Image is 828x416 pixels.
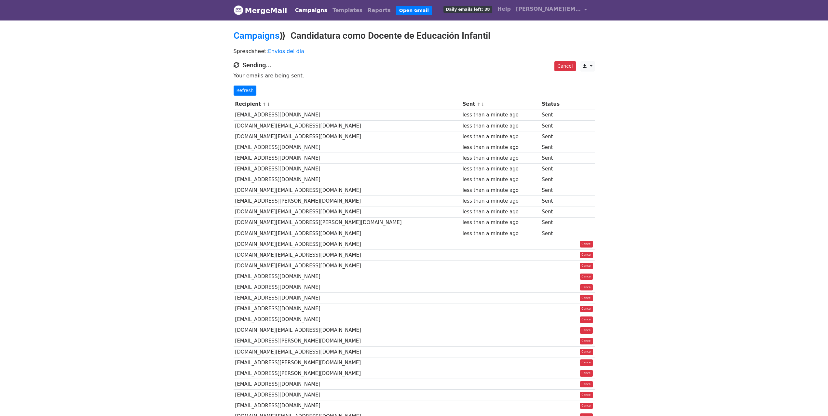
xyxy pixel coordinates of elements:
a: Envíos del dia [268,48,304,54]
img: MergeMail logo [234,5,243,15]
td: [DOMAIN_NAME][EMAIL_ADDRESS][DOMAIN_NAME] [234,207,461,217]
td: Sent [540,153,568,164]
div: less than a minute ago [463,144,539,151]
td: Sent [540,207,568,217]
a: Cancel [580,392,593,398]
td: Sent [540,142,568,153]
td: [EMAIL_ADDRESS][DOMAIN_NAME] [234,314,461,325]
td: Sent [540,164,568,174]
a: ↑ [263,102,266,107]
a: Cancel [580,403,593,409]
a: Cancel [580,349,593,355]
a: Templates [330,4,365,17]
td: [EMAIL_ADDRESS][DOMAIN_NAME] [234,142,461,153]
td: [DOMAIN_NAME][EMAIL_ADDRESS][DOMAIN_NAME] [234,185,461,196]
td: [DOMAIN_NAME][EMAIL_ADDRESS][DOMAIN_NAME] [234,120,461,131]
a: Cancel [580,306,593,312]
div: less than a minute ago [463,230,539,237]
div: less than a minute ago [463,187,539,194]
h2: ⟫ Candidatura como Docente de Educación Infantil [234,30,595,41]
td: [EMAIL_ADDRESS][DOMAIN_NAME] [234,303,461,314]
td: [DOMAIN_NAME][EMAIL_ADDRESS][DOMAIN_NAME] [234,239,461,249]
a: Cancel [580,295,593,302]
p: Your emails are being sent. [234,72,595,79]
td: [EMAIL_ADDRESS][DOMAIN_NAME] [234,282,461,293]
a: Open Gmail [396,6,432,15]
td: Sent [540,110,568,120]
div: less than a minute ago [463,154,539,162]
td: Sent [540,120,568,131]
div: less than a minute ago [463,111,539,119]
td: [DOMAIN_NAME][EMAIL_ADDRESS][PERSON_NAME][DOMAIN_NAME] [234,217,461,228]
span: Daily emails left: 38 [443,6,492,13]
a: ↓ [481,102,485,107]
div: less than a minute ago [463,219,539,226]
td: [EMAIL_ADDRESS][DOMAIN_NAME] [234,379,461,390]
td: [DOMAIN_NAME][EMAIL_ADDRESS][DOMAIN_NAME] [234,249,461,260]
a: Cancel [580,381,593,388]
a: Cancel [580,284,593,291]
td: [EMAIL_ADDRESS][DOMAIN_NAME] [234,293,461,303]
div: less than a minute ago [463,197,539,205]
td: [EMAIL_ADDRESS][DOMAIN_NAME] [234,400,461,411]
div: less than a minute ago [463,122,539,130]
span: [PERSON_NAME][EMAIL_ADDRESS][PERSON_NAME][DOMAIN_NAME] [516,5,581,13]
td: [DOMAIN_NAME][EMAIL_ADDRESS][DOMAIN_NAME] [234,131,461,142]
td: [EMAIL_ADDRESS][PERSON_NAME][DOMAIN_NAME] [234,368,461,379]
td: [DOMAIN_NAME][EMAIL_ADDRESS][DOMAIN_NAME] [234,346,461,357]
th: Sent [461,99,540,110]
th: Status [540,99,568,110]
a: Cancel [580,252,593,258]
td: Sent [540,185,568,196]
a: Cancel [580,338,593,344]
div: less than a minute ago [463,165,539,173]
a: Cancel [580,359,593,366]
td: [EMAIL_ADDRESS][DOMAIN_NAME] [234,390,461,400]
a: Cancel [580,327,593,334]
h4: Sending... [234,61,595,69]
a: Cancel [554,61,576,71]
td: [EMAIL_ADDRESS][DOMAIN_NAME] [234,164,461,174]
td: [EMAIL_ADDRESS][DOMAIN_NAME] [234,153,461,164]
div: less than a minute ago [463,176,539,183]
td: Sent [540,131,568,142]
a: Campaigns [234,30,279,41]
a: Campaigns [292,4,330,17]
td: Sent [540,196,568,207]
td: [DOMAIN_NAME][EMAIL_ADDRESS][DOMAIN_NAME] [234,228,461,239]
a: MergeMail [234,4,287,17]
a: Daily emails left: 38 [441,3,495,16]
td: [EMAIL_ADDRESS][DOMAIN_NAME] [234,174,461,185]
td: [DOMAIN_NAME][EMAIL_ADDRESS][DOMAIN_NAME] [234,325,461,336]
td: Sent [540,217,568,228]
th: Recipient [234,99,461,110]
a: [PERSON_NAME][EMAIL_ADDRESS][PERSON_NAME][DOMAIN_NAME] [513,3,590,18]
a: ↓ [267,102,270,107]
td: [EMAIL_ADDRESS][PERSON_NAME][DOMAIN_NAME] [234,357,461,368]
td: [EMAIL_ADDRESS][DOMAIN_NAME] [234,110,461,120]
td: Sent [540,228,568,239]
a: Refresh [234,86,257,96]
a: Cancel [580,263,593,269]
a: Cancel [580,241,593,248]
div: less than a minute ago [463,133,539,141]
td: Sent [540,174,568,185]
td: [EMAIL_ADDRESS][DOMAIN_NAME] [234,271,461,282]
td: [EMAIL_ADDRESS][PERSON_NAME][DOMAIN_NAME] [234,196,461,207]
td: [DOMAIN_NAME][EMAIL_ADDRESS][DOMAIN_NAME] [234,261,461,271]
a: Reports [365,4,393,17]
a: ↑ [477,102,481,107]
a: Cancel [580,370,593,377]
div: less than a minute ago [463,208,539,216]
a: Cancel [580,316,593,323]
td: [EMAIL_ADDRESS][PERSON_NAME][DOMAIN_NAME] [234,336,461,346]
a: Cancel [580,274,593,280]
p: Spreadsheet: [234,48,595,55]
a: Help [495,3,513,16]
